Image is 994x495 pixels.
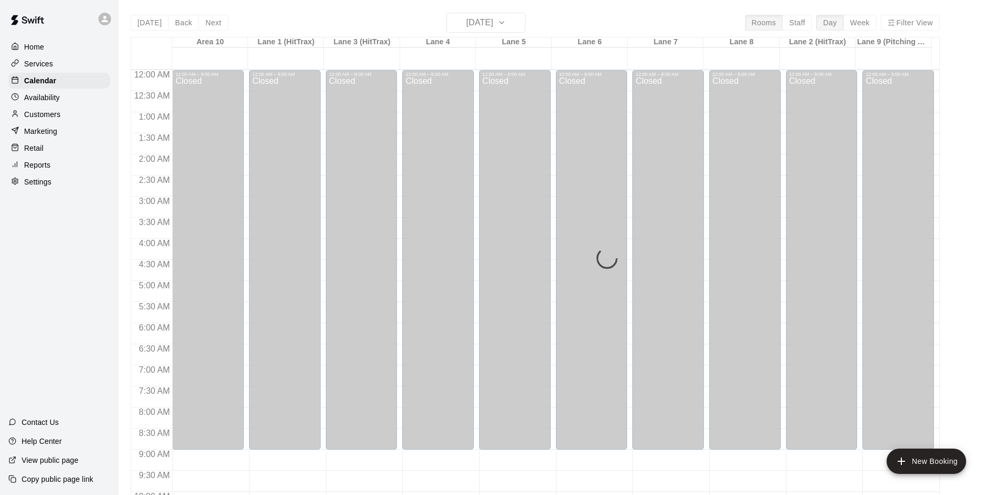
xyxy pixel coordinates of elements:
p: Retail [24,143,44,153]
span: 7:30 AM [136,386,173,395]
a: Customers [8,106,110,122]
span: 12:30 AM [132,91,173,100]
div: 12:00 AM – 9:00 AM: Closed [709,70,781,450]
p: Contact Us [22,417,59,428]
span: 5:00 AM [136,281,173,290]
p: Copy public page link [22,474,93,484]
a: Reports [8,157,110,173]
div: 12:00 AM – 9:00 AM: Closed [402,70,474,450]
div: 12:00 AM – 9:00 AM: Closed [556,70,628,450]
div: 12:00 AM – 9:00 AM: Closed [479,70,551,450]
span: 5:30 AM [136,302,173,311]
div: 12:00 AM – 9:00 AM: Closed [326,70,397,450]
div: 12:00 AM – 9:00 AM [405,72,471,77]
div: Closed [482,77,548,453]
p: Customers [24,109,61,120]
span: 9:30 AM [136,471,173,480]
div: Lane 2 (HitTrax) [780,37,856,47]
a: Availability [8,90,110,105]
div: 12:00 AM – 9:00 AM [712,72,778,77]
div: Closed [789,77,854,453]
div: Lane 9 (Pitching Area) [856,37,931,47]
span: 9:00 AM [136,450,173,459]
span: 2:00 AM [136,154,173,163]
p: Home [24,42,44,52]
span: 4:30 AM [136,260,173,269]
span: 1:30 AM [136,133,173,142]
div: 12:00 AM – 9:00 AM [789,72,854,77]
a: Settings [8,174,110,190]
span: 8:00 AM [136,407,173,416]
p: Availability [24,92,60,103]
div: Lane 6 [552,37,628,47]
div: 12:00 AM – 9:00 AM [175,72,241,77]
div: Lane 7 [628,37,703,47]
p: Marketing [24,126,57,137]
span: 2:30 AM [136,176,173,185]
span: 6:30 AM [136,344,173,353]
div: Closed [866,77,931,453]
div: 12:00 AM – 9:00 AM: Closed [249,70,321,450]
div: Lane 8 [703,37,779,47]
div: 12:00 AM – 9:00 AM [482,72,548,77]
span: 12:00 AM [132,70,173,79]
span: 6:00 AM [136,323,173,332]
div: 12:00 AM – 9:00 AM: Closed [632,70,704,450]
div: Closed [252,77,317,453]
div: 12:00 AM – 9:00 AM [329,72,394,77]
div: Lane 5 [476,37,552,47]
p: Reports [24,160,51,170]
div: 12:00 AM – 9:00 AM [559,72,624,77]
div: Area 10 [172,37,248,47]
div: Lane 3 (HitTrax) [324,37,400,47]
p: View public page [22,455,78,465]
div: 12:00 AM – 9:00 AM [252,72,317,77]
span: 4:00 AM [136,239,173,248]
div: Closed [405,77,471,453]
div: 12:00 AM – 9:00 AM [635,72,701,77]
span: 7:00 AM [136,365,173,374]
div: Closed [329,77,394,453]
a: Services [8,56,110,72]
div: Closed [175,77,241,453]
span: 1:00 AM [136,112,173,121]
a: Retail [8,140,110,156]
p: Settings [24,177,52,187]
button: add [887,449,966,474]
span: 3:00 AM [136,197,173,206]
div: Closed [635,77,701,453]
div: Lane 4 [400,37,476,47]
a: Marketing [8,123,110,139]
div: 12:00 AM – 9:00 AM: Closed [862,70,934,450]
a: Home [8,39,110,55]
p: Services [24,59,53,69]
span: 8:30 AM [136,429,173,438]
div: Lane 1 (HitTrax) [248,37,324,47]
div: 12:00 AM – 9:00 AM: Closed [172,70,244,450]
p: Calendar [24,75,56,86]
div: Closed [712,77,778,453]
span: 3:30 AM [136,218,173,227]
div: 12:00 AM – 9:00 AM: Closed [786,70,858,450]
div: 12:00 AM – 9:00 AM [866,72,931,77]
a: Calendar [8,73,110,89]
p: Help Center [22,436,62,447]
div: Closed [559,77,624,453]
